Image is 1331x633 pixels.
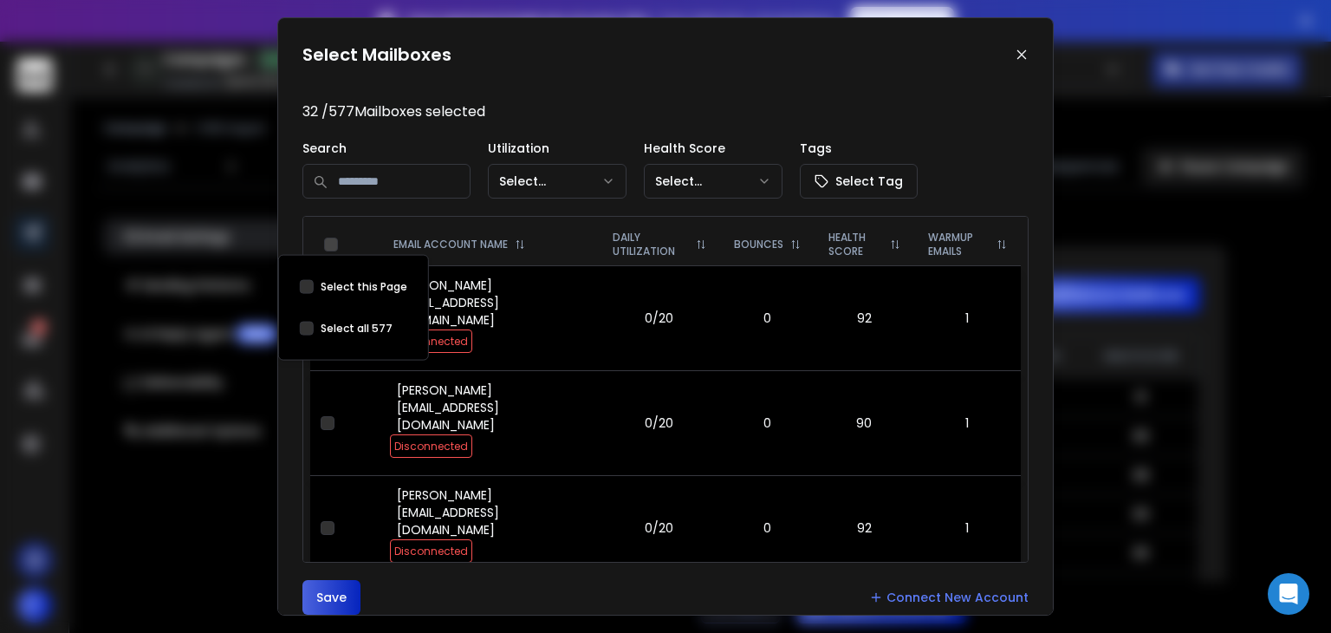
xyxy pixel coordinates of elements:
p: DAILY UTILIZATION [613,231,689,258]
td: 92 [815,475,914,580]
p: Utilization [488,140,627,157]
span: Disconnected [390,539,472,563]
span: Disconnected [390,434,472,458]
p: BOUNCES [734,238,783,251]
a: Connect New Account [869,589,1029,606]
button: Select... [644,164,782,199]
td: 1 [914,370,1021,475]
td: 92 [815,265,914,370]
label: Select this Page [321,280,407,294]
td: 0/20 [599,265,720,370]
td: 0/20 [599,370,720,475]
div: Open Intercom Messenger [1268,573,1309,615]
td: 90 [815,370,914,475]
p: 0 [730,310,804,327]
p: 0 [730,414,804,432]
label: Select all 577 [321,322,393,336]
p: 0 [730,519,804,537]
p: [PERSON_NAME][EMAIL_ADDRESS][DOMAIN_NAME] [397,277,588,329]
p: HEALTH SCORE [828,231,883,258]
button: Save [302,580,360,615]
p: Search [302,140,471,157]
h1: Select Mailboxes [302,42,451,67]
div: EMAIL ACCOUNT NAME [393,238,585,251]
span: Disconnected [390,330,472,353]
td: 0/20 [599,475,720,580]
p: [PERSON_NAME][EMAIL_ADDRESS][DOMAIN_NAME] [397,486,588,538]
button: Select Tag [800,164,918,199]
p: 32 / 577 Mailboxes selected [302,101,1029,122]
p: [PERSON_NAME][EMAIL_ADDRESS][DOMAIN_NAME] [397,382,588,434]
p: Health Score [644,140,782,157]
td: 1 [914,475,1021,580]
td: 1 [914,265,1021,370]
button: Select... [488,164,627,199]
p: WARMUP EMAILS [928,231,990,258]
p: Tags [800,140,918,157]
